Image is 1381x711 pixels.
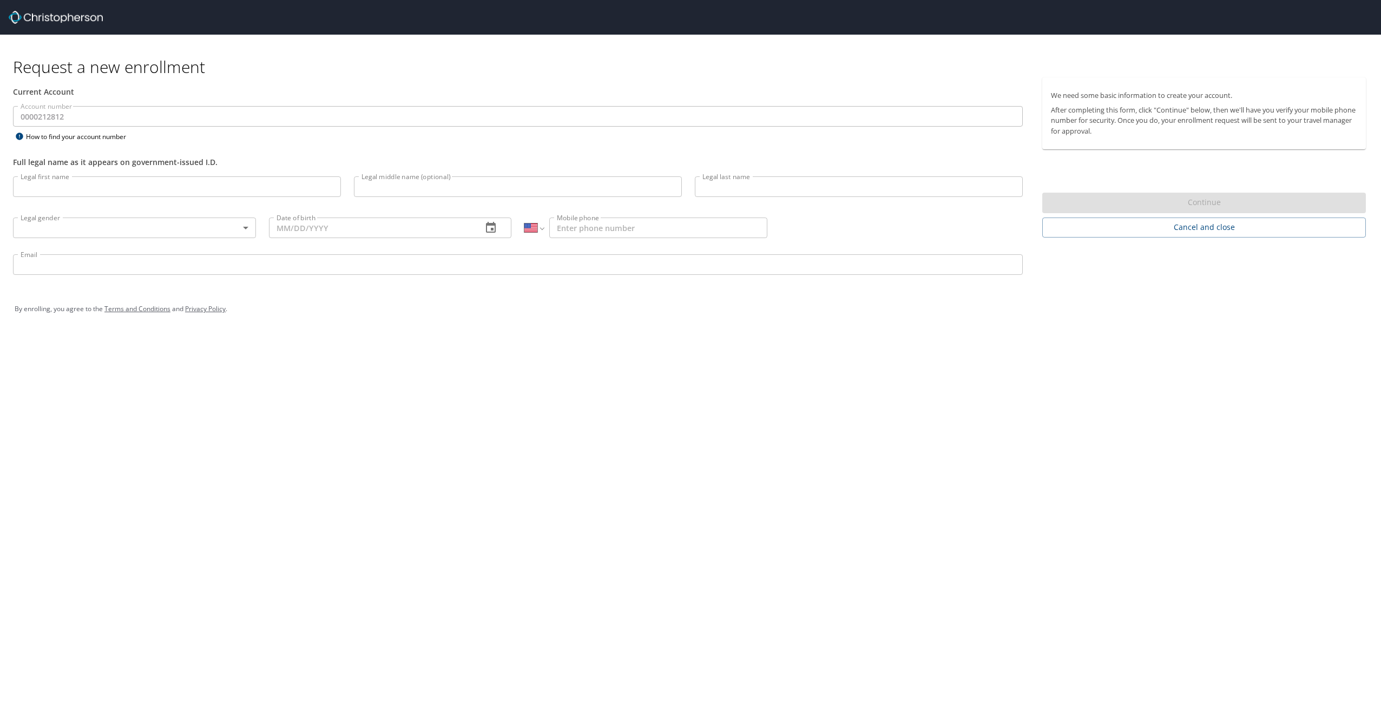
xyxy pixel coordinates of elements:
a: Terms and Conditions [104,304,170,313]
p: After completing this form, click "Continue" below, then we'll have you verify your mobile phone ... [1051,105,1357,136]
button: Cancel and close [1042,218,1366,238]
div: How to find your account number [13,130,148,143]
span: Cancel and close [1051,221,1357,234]
div: Current Account [13,86,1023,97]
div: By enrolling, you agree to the and . [15,295,1366,322]
div: ​ [13,218,256,238]
p: We need some basic information to create your account. [1051,90,1357,101]
input: Enter phone number [549,218,767,238]
div: Full legal name as it appears on government-issued I.D. [13,156,1023,168]
img: cbt logo [9,11,103,24]
a: Privacy Policy [185,304,226,313]
input: MM/DD/YYYY [269,218,474,238]
h1: Request a new enrollment [13,56,1375,77]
